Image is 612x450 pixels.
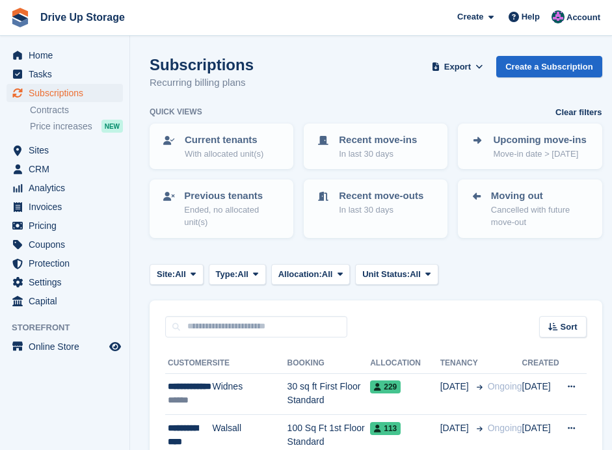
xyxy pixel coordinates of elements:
[440,353,483,374] th: Tenancy
[30,104,123,116] a: Contracts
[429,56,486,77] button: Export
[488,381,522,391] span: Ongoing
[212,373,287,415] td: Widnes
[29,292,107,310] span: Capital
[101,120,123,133] div: NEW
[370,353,440,374] th: Allocation
[184,204,282,229] p: Ended, no allocated unit(s)
[7,46,123,64] a: menu
[522,10,540,23] span: Help
[10,8,30,27] img: stora-icon-8386f47178a22dfd0bd8f6a31ec36ba5ce8667c1dd55bd0f319d3a0aa187defe.svg
[522,373,559,415] td: [DATE]
[444,60,471,73] span: Export
[150,264,204,285] button: Site: All
[491,204,591,229] p: Cancelled with future move-out
[30,119,123,133] a: Price increases NEW
[151,181,292,237] a: Previous tenants Ended, no allocated unit(s)
[566,11,600,24] span: Account
[355,264,438,285] button: Unit Status: All
[107,339,123,354] a: Preview store
[339,189,423,204] p: Recent move-outs
[185,148,263,161] p: With allocated unit(s)
[459,181,600,237] a: Moving out Cancelled with future move-out
[29,217,107,235] span: Pricing
[150,106,202,118] h6: Quick views
[287,373,371,415] td: 30 sq ft First Floor Standard
[370,380,401,393] span: 229
[7,141,123,159] a: menu
[237,268,248,281] span: All
[7,337,123,356] a: menu
[185,133,263,148] p: Current tenants
[7,179,123,197] a: menu
[29,254,107,272] span: Protection
[561,321,578,334] span: Sort
[7,292,123,310] a: menu
[175,268,186,281] span: All
[35,7,130,28] a: Drive Up Storage
[150,56,254,73] h1: Subscriptions
[488,423,522,433] span: Ongoing
[29,273,107,291] span: Settings
[212,353,287,374] th: Site
[29,46,107,64] span: Home
[7,273,123,291] a: menu
[29,84,107,102] span: Subscriptions
[29,179,107,197] span: Analytics
[305,181,446,224] a: Recent move-outs In last 30 days
[287,353,371,374] th: Booking
[184,189,282,204] p: Previous tenants
[339,133,417,148] p: Recent move-ins
[30,120,92,133] span: Price increases
[7,217,123,235] a: menu
[339,148,417,161] p: In last 30 days
[7,254,123,272] a: menu
[305,125,446,168] a: Recent move-ins In last 30 days
[29,235,107,254] span: Coupons
[29,65,107,83] span: Tasks
[278,268,322,281] span: Allocation:
[29,337,107,356] span: Online Store
[362,268,410,281] span: Unit Status:
[209,264,266,285] button: Type: All
[7,65,123,83] a: menu
[339,204,423,217] p: In last 30 days
[370,422,401,435] span: 113
[322,268,333,281] span: All
[7,235,123,254] a: menu
[150,75,254,90] p: Recurring billing plans
[165,353,212,374] th: Customer
[151,125,292,168] a: Current tenants With allocated unit(s)
[496,56,602,77] a: Create a Subscription
[410,268,421,281] span: All
[29,141,107,159] span: Sites
[157,268,175,281] span: Site:
[29,198,107,216] span: Invoices
[459,125,600,168] a: Upcoming move-ins Move-in date > [DATE]
[491,189,591,204] p: Moving out
[440,380,472,393] span: [DATE]
[522,353,559,374] th: Created
[7,160,123,178] a: menu
[7,84,123,102] a: menu
[216,268,238,281] span: Type:
[271,264,351,285] button: Allocation: All
[440,421,472,435] span: [DATE]
[493,133,586,148] p: Upcoming move-ins
[552,10,565,23] img: Andy
[493,148,586,161] p: Move-in date > [DATE]
[457,10,483,23] span: Create
[555,106,602,119] a: Clear filters
[12,321,129,334] span: Storefront
[7,198,123,216] a: menu
[29,160,107,178] span: CRM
